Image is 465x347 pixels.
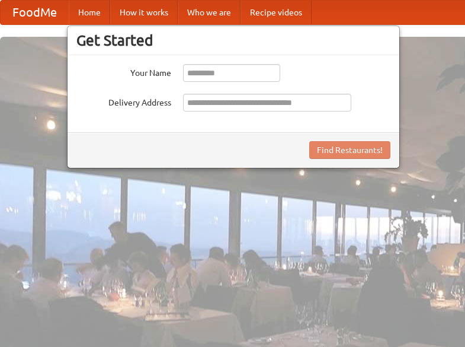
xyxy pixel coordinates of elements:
[110,1,178,24] a: How it works
[240,1,312,24] a: Recipe videos
[309,141,390,159] button: Find Restaurants!
[69,1,110,24] a: Home
[76,94,171,109] label: Delivery Address
[1,1,69,24] a: FoodMe
[178,1,240,24] a: Who we are
[76,64,171,79] label: Your Name
[76,31,390,49] h3: Get Started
